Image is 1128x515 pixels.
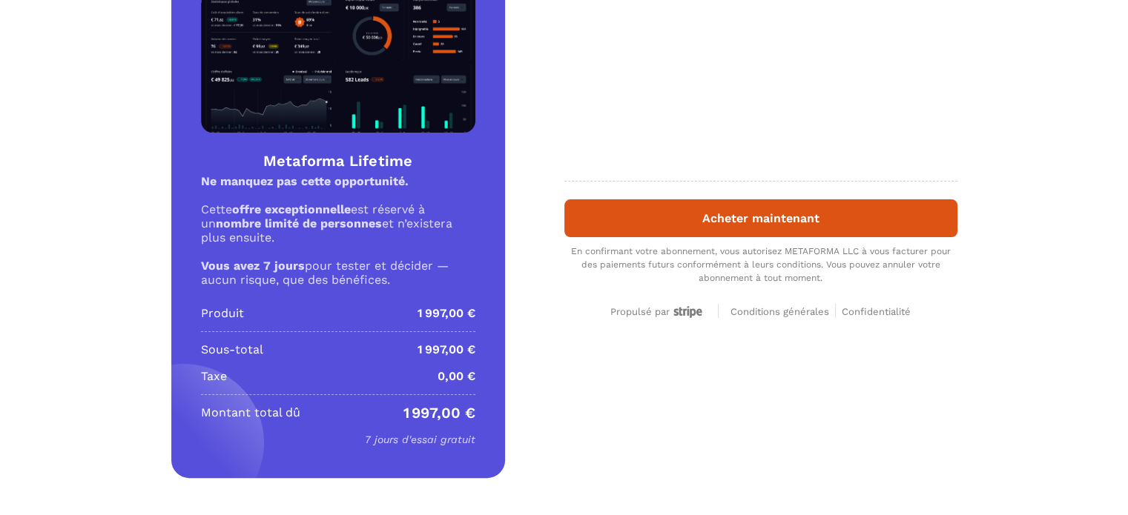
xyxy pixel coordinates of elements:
[168,86,180,98] img: tab_keywords_by_traffic_grey.svg
[610,306,706,319] div: Propulsé par
[201,259,305,273] strong: Vous avez 7 jours
[201,202,475,245] p: Cette est réservé à un et n’existera plus ensuite.
[201,150,475,171] h4: Metaforma Lifetime
[418,305,475,322] p: 1 997,00 €
[216,216,382,230] strong: nombre limité de personnes
[564,245,957,285] div: En confirmant votre abonnement, vous autorisez METAFORMA LLC à vous facturer pour des paiements f...
[24,24,36,36] img: logo_orange.svg
[185,87,227,97] div: Mots-clés
[201,305,244,322] p: Produit
[232,202,351,216] strong: offre exceptionnelle
[201,259,475,287] p: pour tester et décider — aucun risque, que des bénéfices.
[842,306,911,317] span: Confidentialité
[39,39,168,50] div: Domaine: [DOMAIN_NAME]
[76,87,114,97] div: Domaine
[842,304,911,318] a: Confidentialité
[610,304,706,318] a: Propulsé par
[201,174,409,188] strong: Ne manquez pas cette opportunité.
[60,86,72,98] img: tab_domain_overview_orange.svg
[42,24,73,36] div: v 4.0.25
[201,341,263,359] p: Sous-total
[438,368,475,385] p: 0,00 €
[730,306,829,317] span: Conditions générales
[418,341,475,359] p: 1 997,00 €
[201,431,475,448] p: 7 jours d'essai gratuit
[403,404,475,422] p: 1 997,00 €
[564,199,957,237] button: Acheter maintenant
[24,39,36,50] img: website_grey.svg
[730,304,836,318] a: Conditions générales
